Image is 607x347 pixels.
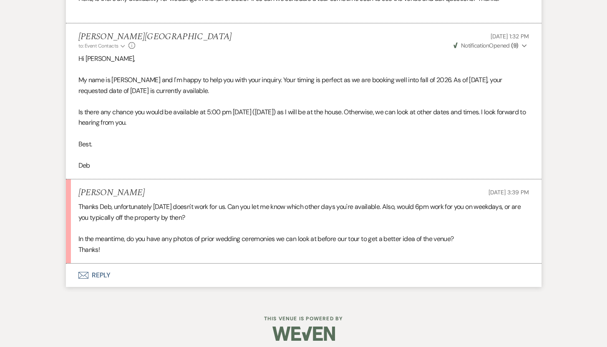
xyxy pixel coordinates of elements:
[78,234,529,244] p: In the meantime, do you have any photos of prior wedding ceremonies we can look at before our tou...
[78,160,529,171] p: Deb
[78,75,529,96] p: My name is [PERSON_NAME] and I'm happy to help you with your inquiry. Your timing is perfect as w...
[78,107,529,128] p: Is there any chance you would be available at 5:00 pm [DATE] ([DATE]) as I will be at the house. ...
[461,42,489,49] span: Notification
[66,264,542,287] button: Reply
[78,42,126,50] button: to: Event Contacts
[489,189,529,196] span: [DATE] 3:39 PM
[78,32,232,42] h5: [PERSON_NAME][GEOGRAPHIC_DATA]
[78,139,529,150] p: Best.
[78,53,529,64] p: Hi [PERSON_NAME],
[78,188,145,198] h5: [PERSON_NAME]
[511,42,518,49] strong: ( 9 )
[78,43,118,49] span: to: Event Contacts
[78,201,529,223] p: Thanks Deb, unfortunately [DATE] doesn't work for us. Can you let me know which other days you're...
[452,41,529,50] button: NotificationOpened (9)
[491,33,529,40] span: [DATE] 1:32 PM
[78,244,529,255] p: Thanks!
[453,42,519,49] span: Opened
